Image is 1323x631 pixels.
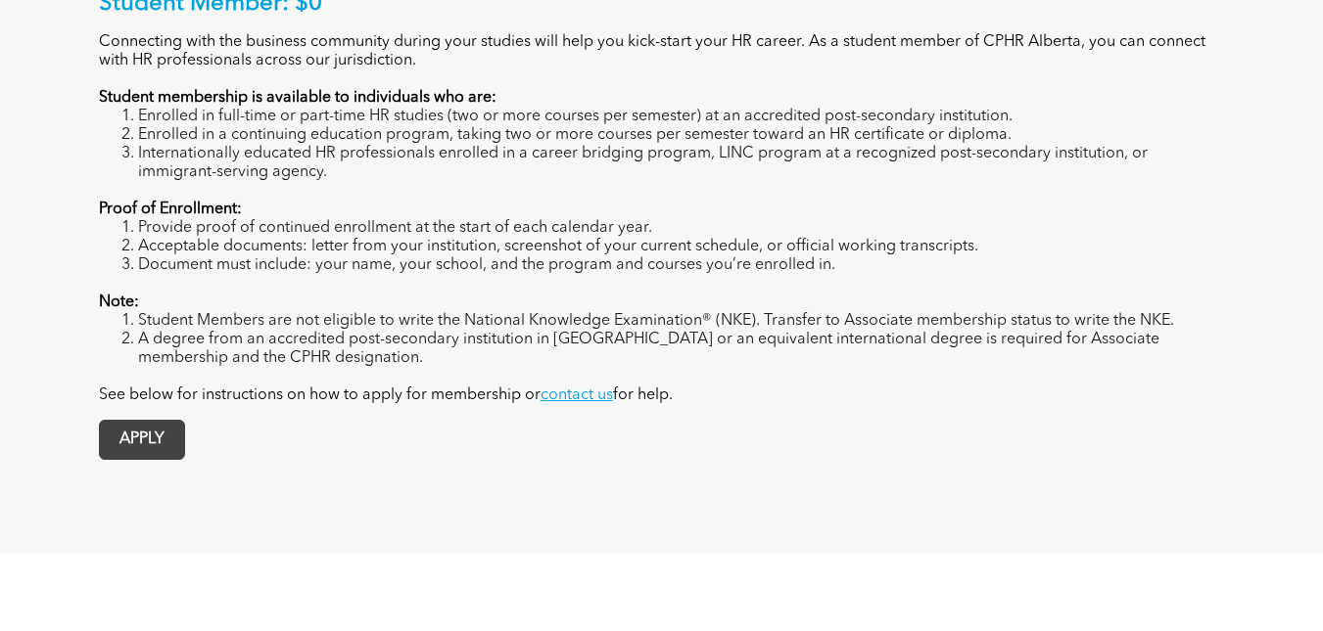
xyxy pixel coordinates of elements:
[138,108,1225,126] li: Enrolled in full-time or part-time HR studies (two or more courses per semester) at an accredited...
[138,238,1225,256] li: Acceptable documents: letter from your institution, screenshot of your current schedule, or offic...
[99,386,1225,405] p: See below for instructions on how to apply for membership or for help.
[99,420,185,460] a: APPLY
[99,294,139,310] strong: Note:
[138,219,1225,238] li: Provide proof of continued enrollment at the start of each calendar year.
[138,256,1225,275] li: Document must include: your name, your school, and the program and courses you’re enrolled in.
[138,331,1225,368] li: A degree from an accredited post-secondary institution in [GEOGRAPHIC_DATA] or an equivalent inte...
[541,387,613,403] a: contact us
[100,421,184,459] span: APPLY
[138,126,1225,145] li: Enrolled in a continuing education program, taking two or more courses per semester toward an HR ...
[99,90,496,106] strong: Student membership is available to individuals who are:
[99,202,242,217] strong: Proof of Enrollment:
[99,33,1225,70] p: Connecting with the business community during your studies will help you kick-start your HR caree...
[138,312,1225,331] li: Student Members are not eligible to write the National Knowledge Examination® (NKE). Transfer to ...
[138,145,1225,182] li: Internationally educated HR professionals enrolled in a career bridging program, LINC program at ...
